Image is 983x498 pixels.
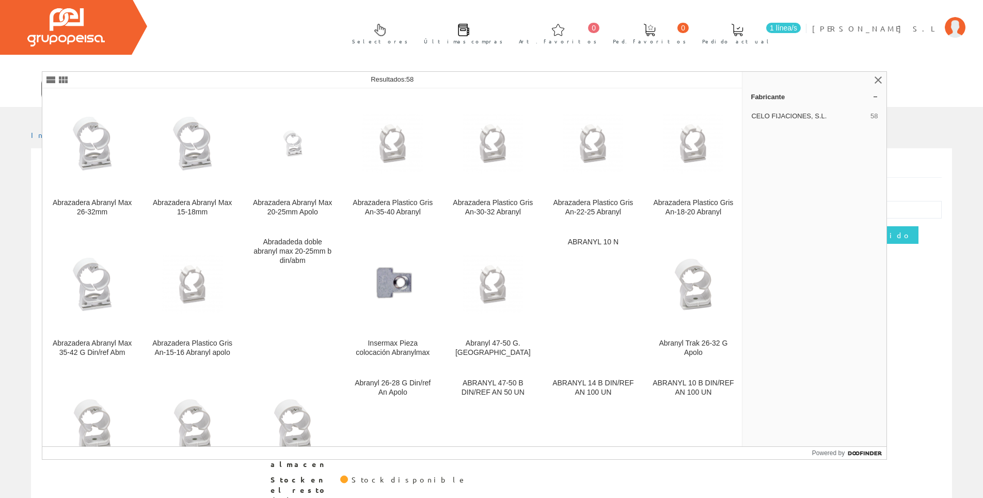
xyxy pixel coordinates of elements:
img: Abrazadera Abranyl Max 20-25mm Apolo [272,123,313,164]
div: ABRANYL 10 B DIN/REF AN 100 UN [652,379,735,397]
img: Abrazadera Plastico Gris An-35-40 Abranyl [351,114,434,174]
a: Abrazadera Plastico Gris An-35-40 Abranyl Abrazadera Plastico Gris An-35-40 Abranyl [343,89,442,229]
a: Abrazadera Plastico Gris An-30-32 Abranyl Abrazadera Plastico Gris An-30-32 Abranyl [443,89,543,229]
div: Insermax Pieza colocación Abranylmax [351,339,434,357]
div: Stock disponible [352,475,467,485]
img: Abrazadera Abranyl Max 15-18mm [151,102,234,185]
img: Abrazadera Plastico Gris An-15-16 Abranyl apolo [151,255,234,315]
span: 0 [588,23,599,33]
img: Abrazadera Abranyl Max 35-42 G Din/ref Abm [51,243,134,326]
div: ABRANYL 14 B DIN/REF AN 100 UN [551,379,635,397]
div: Abrazadera Plastico Gris An-22-25 Abranyl [551,198,635,217]
a: Powered by [812,447,887,459]
a: Abrazadera Plastico Gris An-22-25 Abranyl Abrazadera Plastico Gris An-22-25 Abranyl [543,89,643,229]
div: Abranyl Trak 26-32 G Apolo [652,339,735,357]
span: 0 [677,23,689,33]
a: Insermax Pieza colocación Abranylmax Insermax Pieza colocación Abranylmax [343,229,442,369]
div: Abrazadera Plastico Gris An-30-32 Abranyl [451,198,534,217]
div: Abrazadera Plastico Gris An-15-16 Abranyl apolo [151,339,234,357]
a: Abranyl 47-50 G. Apolo Abranyl 47-50 G. [GEOGRAPHIC_DATA] [443,229,543,369]
span: Powered by [812,448,845,458]
a: Abrazadera Abranyl Max 20-25mm Apolo Abrazadera Abranyl Max 20-25mm Apolo [243,89,342,229]
span: Pedido actual [702,36,772,46]
span: [PERSON_NAME] S.L [812,23,940,34]
span: CELO FIJACIONES, S.L. [751,112,866,121]
span: 58 [870,112,878,121]
div: Abrazadera Plastico Gris An-18-20 Abranyl [652,198,735,217]
img: Abrazadera Plastico Gris An-22-25 Abranyl [551,114,635,174]
div: Abrazadera Abranyl Max 35-42 G Din/ref Abm [51,339,134,357]
a: Inicio [31,130,75,139]
img: Abranyl 47-50 G. Apolo [451,255,534,315]
div: Abradadeda doble abranyl max 20-25mm b din/abm [251,238,334,266]
img: Abranyl Trak 26-32 G Apolo [652,243,735,326]
span: 1 línea/s [766,23,801,33]
img: Abranyl Trak 15-18 G Apolo [151,383,234,466]
a: Fabricante [742,88,886,105]
span: 58 [406,75,414,83]
div: ABRANYL 10 N [551,238,635,247]
a: Abradadeda doble abranyl max 20-25mm b din/abm [243,229,342,369]
img: Insermax Pieza colocación Abranylmax [351,243,434,326]
div: Abranyl 47-50 G. [GEOGRAPHIC_DATA] [451,339,534,357]
div: Abranyl 26-28 G Din/ref An Apolo [351,379,434,397]
span: Ped. favoritos [613,36,686,46]
a: Abrazadera Abranyl Max 35-42 G Din/ref Abm Abrazadera Abranyl Max 35-42 G Din/ref Abm [42,229,142,369]
div: Abrazadera Plastico Gris An-35-40 Abranyl [351,198,434,217]
a: Abrazadera Abranyl Max 26-32mm Abrazadera Abranyl Max 26-32mm [42,89,142,229]
span: Selectores [352,36,408,46]
div: Abrazadera Abranyl Max 26-32mm [51,198,134,217]
a: Abrazadera Plastico Gris An-15-16 Abranyl apolo Abrazadera Plastico Gris An-15-16 Abranyl apolo [142,229,242,369]
img: Abrazadera Plastico Gris An-30-32 Abranyl [451,114,534,174]
span: Resultados: [371,75,414,83]
div: ABRANYL 47-50 B DIN/REF AN 50 UN [451,379,534,397]
a: Abranyl Trak 26-32 G Apolo Abranyl Trak 26-32 G Apolo [643,229,743,369]
a: Abrazadera Abranyl Max 15-18mm Abrazadera Abranyl Max 15-18mm [142,89,242,229]
span: Últimas compras [424,36,503,46]
a: Últimas compras [414,15,508,51]
div: Abrazadera Abranyl Max 15-18mm [151,198,234,217]
a: Selectores [342,15,413,51]
img: Abrazadera Plastico Gris An-18-20 Abranyl [652,114,735,174]
div: Abrazadera Abranyl Max 20-25mm Apolo [251,198,334,217]
img: Grupo Peisa [27,8,105,46]
a: [PERSON_NAME] S.L [812,15,965,25]
img: Abranyl Trak 35-42 G. Apolo [251,383,334,466]
a: Abrazadera Plastico Gris An-18-20 Abranyl Abrazadera Plastico Gris An-18-20 Abranyl [643,89,743,229]
img: Abrazadera Abranyl Max 26-32mm [51,102,134,185]
a: 1 línea/s Pedido actual [692,15,803,51]
span: Art. favoritos [519,36,597,46]
img: Abranyl Trak 20-25 G Apolo [51,383,134,466]
a: ABRANYL 10 N [543,229,643,369]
